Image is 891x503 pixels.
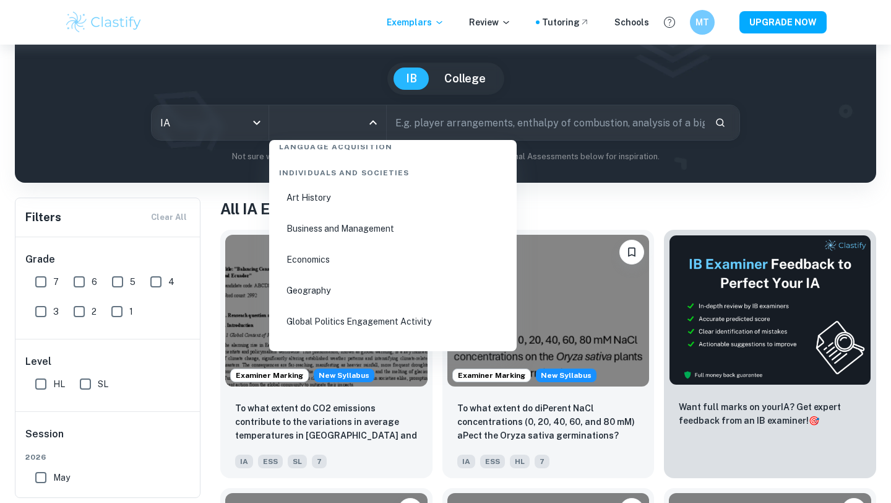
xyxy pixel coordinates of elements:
[92,275,97,289] span: 6
[274,157,512,183] div: Individuals and Societies
[220,198,876,220] h1: All IA Examples
[679,400,861,427] p: Want full marks on your IA ? Get expert feedback from an IB examiner!
[312,455,327,468] span: 7
[25,354,191,369] h6: Level
[258,455,283,468] span: ESS
[457,401,640,442] p: To what extent do diPerent NaCl concentrations (0, 20, 40, 60, and 80 mM) aPect the Oryza sativa ...
[536,369,596,382] div: Starting from the May 2026 session, the ESS IA requirements have changed. We created this exempla...
[25,452,191,463] span: 2026
[809,416,819,426] span: 🎯
[152,105,269,140] div: IA
[442,230,655,478] a: Examiner MarkingStarting from the May 2026 session, the ESS IA requirements have changed. We crea...
[510,455,530,468] span: HL
[53,471,70,484] span: May
[129,305,133,318] span: 1
[364,114,382,131] button: Close
[480,455,505,468] span: ESS
[432,68,498,90] button: College
[447,235,650,387] img: ESS IA example thumbnail: To what extent do diPerent NaCl concentr
[53,377,65,391] span: HL
[453,370,530,381] span: Examiner Marking
[274,307,512,336] li: Global Politics Engagement Activity
[387,15,444,29] p: Exemplars
[619,240,644,265] button: Bookmark
[274,276,512,305] li: Geography
[274,183,512,212] li: Art History
[53,275,59,289] span: 7
[535,455,549,468] span: 7
[130,275,136,289] span: 5
[274,245,512,274] li: Economics
[53,305,59,318] span: 3
[469,15,511,29] p: Review
[235,455,253,468] span: IA
[739,11,827,33] button: UPGRADE NOW
[64,10,143,35] img: Clastify logo
[457,455,475,468] span: IA
[314,369,374,382] div: Starting from the May 2026 session, the ESS IA requirements have changed. We created this exempla...
[231,370,308,381] span: Examiner Marking
[25,209,61,226] h6: Filters
[695,15,710,29] h6: MT
[387,105,705,140] input: E.g. player arrangements, enthalpy of combustion, analysis of a big city...
[542,15,590,29] a: Tutoring
[710,112,731,133] button: Search
[25,151,866,163] p: Not sure what to search for? You can always look through our example Internal Assessments below f...
[168,275,174,289] span: 4
[225,235,428,387] img: ESS IA example thumbnail: To what extent do CO2 emissions contribu
[394,68,429,90] button: IB
[92,305,97,318] span: 2
[536,369,596,382] span: New Syllabus
[614,15,649,29] a: Schools
[288,455,307,468] span: SL
[220,230,433,478] a: Examiner MarkingStarting from the May 2026 session, the ESS IA requirements have changed. We crea...
[274,338,512,367] li: Global Politics Presentation
[659,12,680,33] button: Help and Feedback
[274,214,512,243] li: Business and Management
[690,10,715,35] button: MT
[98,377,108,391] span: SL
[25,252,191,267] h6: Grade
[669,235,871,385] img: Thumbnail
[25,427,191,452] h6: Session
[235,401,418,444] p: To what extent do CO2 emissions contribute to the variations in average temperatures in Indonesia...
[314,369,374,382] span: New Syllabus
[664,230,876,478] a: ThumbnailWant full marks on yourIA? Get expert feedback from an IB examiner!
